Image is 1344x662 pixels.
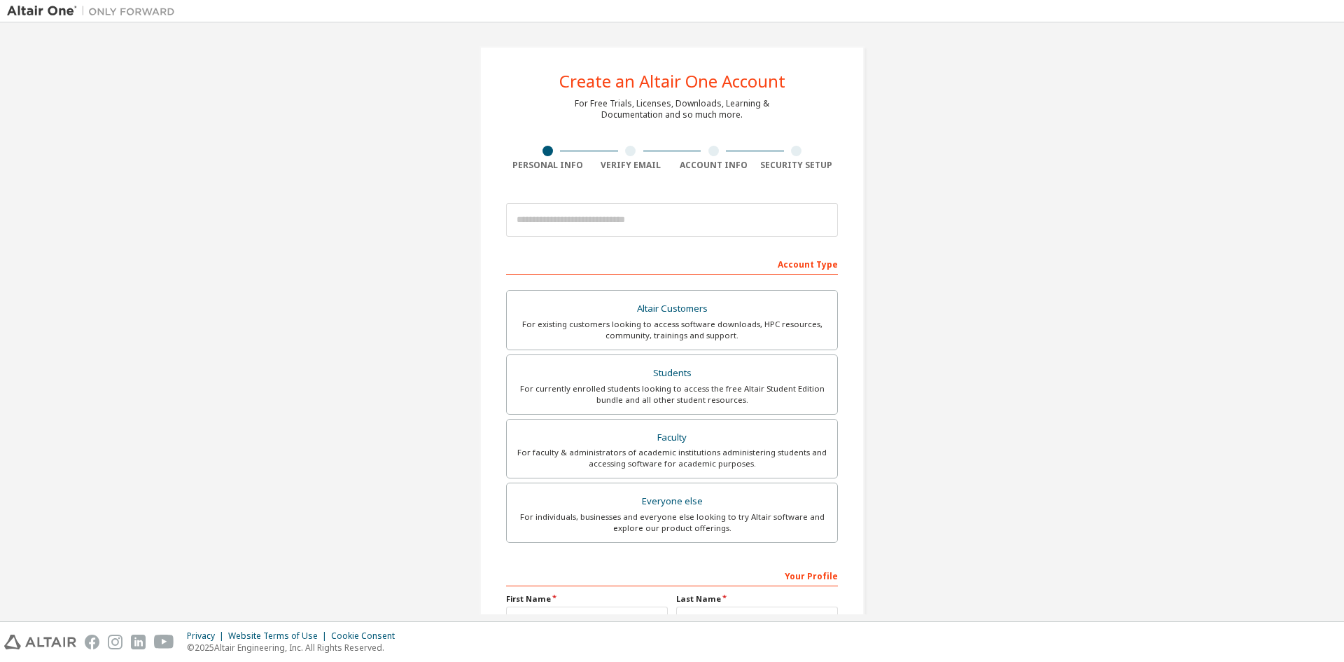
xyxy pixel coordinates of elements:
[506,252,838,275] div: Account Type
[515,428,829,448] div: Faculty
[589,160,673,171] div: Verify Email
[676,593,838,605] label: Last Name
[131,635,146,649] img: linkedin.svg
[515,511,829,534] div: For individuals, businesses and everyone else looking to try Altair software and explore our prod...
[515,364,829,383] div: Students
[755,160,839,171] div: Security Setup
[515,299,829,319] div: Altair Customers
[515,383,829,406] div: For currently enrolled students looking to access the free Altair Student Edition bundle and all ...
[4,635,76,649] img: altair_logo.svg
[506,160,589,171] div: Personal Info
[506,593,668,605] label: First Name
[228,630,331,642] div: Website Terms of Use
[506,564,838,586] div: Your Profile
[515,492,829,511] div: Everyone else
[515,319,829,341] div: For existing customers looking to access software downloads, HPC resources, community, trainings ...
[515,447,829,469] div: For faculty & administrators of academic institutions administering students and accessing softwa...
[559,73,785,90] div: Create an Altair One Account
[108,635,122,649] img: instagram.svg
[187,630,228,642] div: Privacy
[187,642,403,654] p: © 2025 Altair Engineering, Inc. All Rights Reserved.
[154,635,174,649] img: youtube.svg
[575,98,769,120] div: For Free Trials, Licenses, Downloads, Learning & Documentation and so much more.
[331,630,403,642] div: Cookie Consent
[85,635,99,649] img: facebook.svg
[672,160,755,171] div: Account Info
[7,4,182,18] img: Altair One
